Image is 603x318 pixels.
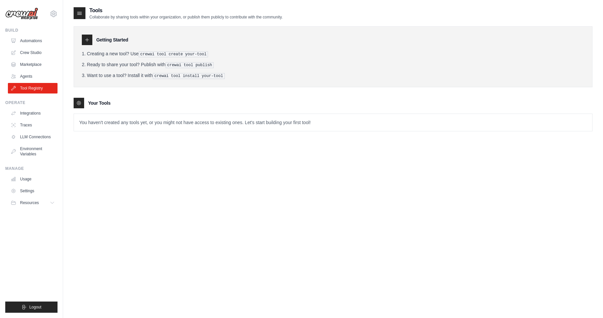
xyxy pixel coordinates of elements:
p: Collaborate by sharing tools within your organization, or publish them publicly to contribute wit... [89,14,283,20]
li: Creating a new tool? Use [82,50,584,57]
a: Settings [8,186,58,196]
span: Resources [20,200,39,205]
h3: Your Tools [88,100,110,106]
span: Logout [29,305,41,310]
div: Build [5,28,58,33]
a: Marketplace [8,59,58,70]
a: Environment Variables [8,144,58,159]
a: LLM Connections [8,132,58,142]
a: Usage [8,174,58,184]
a: Integrations [8,108,58,119]
a: Automations [8,36,58,46]
a: Agents [8,71,58,82]
h3: Getting Started [96,37,128,43]
p: You haven't created any tools yet, or you might not have access to existing ones. Let's start bui... [74,114,592,131]
div: Manage [5,166,58,171]
button: Resources [8,198,58,208]
img: Logo [5,8,38,20]
pre: crewai tool publish [166,62,214,68]
pre: crewai tool install your-tool [153,73,225,79]
div: Operate [5,100,58,105]
a: Traces [8,120,58,130]
li: Ready to share your tool? Publish with [82,61,584,68]
a: Crew Studio [8,47,58,58]
pre: crewai tool create your-tool [139,51,208,57]
a: Tool Registry [8,83,58,93]
li: Want to use a tool? Install it with [82,72,584,79]
h2: Tools [89,7,283,14]
button: Logout [5,302,58,313]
